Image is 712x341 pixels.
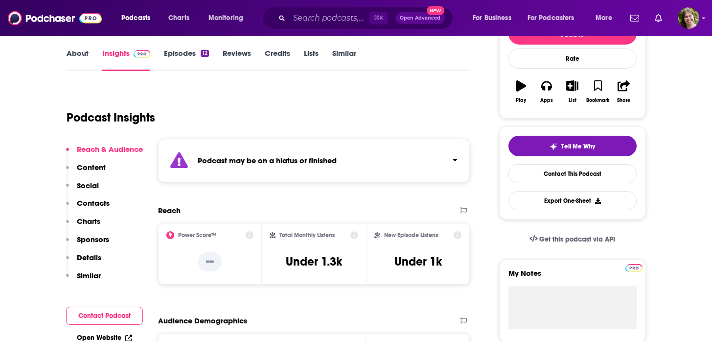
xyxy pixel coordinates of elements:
button: Show profile menu [678,7,699,29]
button: open menu [115,10,163,26]
a: Show notifications dropdown [651,10,666,26]
h2: Audience Demographics [158,316,247,325]
button: Bookmark [585,74,611,109]
p: Contacts [77,198,110,208]
span: Podcasts [121,11,150,25]
div: Search podcasts, credits, & more... [272,7,462,29]
p: Social [77,181,99,190]
h1: Podcast Insights [67,110,155,125]
a: Pro website [625,263,643,272]
button: Details [66,253,101,271]
a: Charts [162,10,195,26]
div: 12 [201,50,208,57]
a: Get this podcast via API [522,227,623,251]
span: For Podcasters [528,11,574,25]
button: open menu [202,10,256,26]
button: Export One-Sheet [508,191,637,210]
button: Contacts [66,198,110,217]
input: Search podcasts, credits, & more... [289,10,369,26]
a: Reviews [223,49,251,71]
p: Similar [77,271,101,280]
button: Similar [66,271,101,289]
h3: Under 1.3k [286,254,342,269]
a: Episodes12 [164,49,208,71]
button: open menu [466,10,524,26]
img: User Profile [678,7,699,29]
span: Logged in as bellagibb [678,7,699,29]
span: New [427,6,444,15]
p: -- [198,252,222,271]
button: Reach & Audience [66,145,143,163]
a: Similar [332,49,356,71]
span: For Business [473,11,511,25]
h3: Under 1k [394,254,442,269]
span: Open Advanced [400,16,440,21]
div: Bookmark [586,97,609,103]
section: Click to expand status details [158,139,470,182]
button: Contact Podcast [66,307,143,325]
button: tell me why sparkleTell Me Why [508,136,637,156]
button: open menu [521,10,589,26]
a: Credits [265,49,290,71]
span: Tell Me Why [561,143,595,150]
button: Share [611,74,636,109]
a: About [67,49,89,71]
label: My Notes [508,268,637,286]
a: Contact This Podcast [508,164,637,183]
div: Apps [540,97,553,103]
div: List [569,97,576,103]
div: Share [617,97,630,103]
span: Get this podcast via API [539,235,615,244]
div: Rate [508,49,637,69]
button: open menu [589,10,624,26]
button: Social [66,181,99,199]
button: Sponsors [66,235,109,253]
p: Content [77,163,106,172]
button: Content [66,163,106,181]
p: Reach & Audience [77,145,143,154]
button: Apps [534,74,559,109]
a: Lists [304,49,319,71]
img: Podchaser - Follow, Share and Rate Podcasts [8,9,102,27]
span: More [596,11,612,25]
img: Podchaser Pro [625,264,643,272]
h2: Power Score™ [178,232,216,239]
p: Charts [77,217,100,226]
p: Details [77,253,101,262]
img: Podchaser Pro [134,50,151,58]
span: ⌘ K [369,12,388,24]
span: Charts [168,11,189,25]
button: Play [508,74,534,109]
button: Charts [66,217,100,235]
h2: Total Monthly Listens [279,232,335,239]
h2: New Episode Listens [384,232,438,239]
span: Monitoring [208,11,243,25]
h2: Reach [158,206,181,215]
a: Show notifications dropdown [626,10,643,26]
img: tell me why sparkle [550,143,557,150]
button: List [559,74,585,109]
button: Open AdvancedNew [395,12,445,24]
div: Play [516,97,526,103]
strong: Podcast may be on a hiatus or finished [198,156,337,165]
a: InsightsPodchaser Pro [102,49,151,71]
p: Sponsors [77,235,109,244]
